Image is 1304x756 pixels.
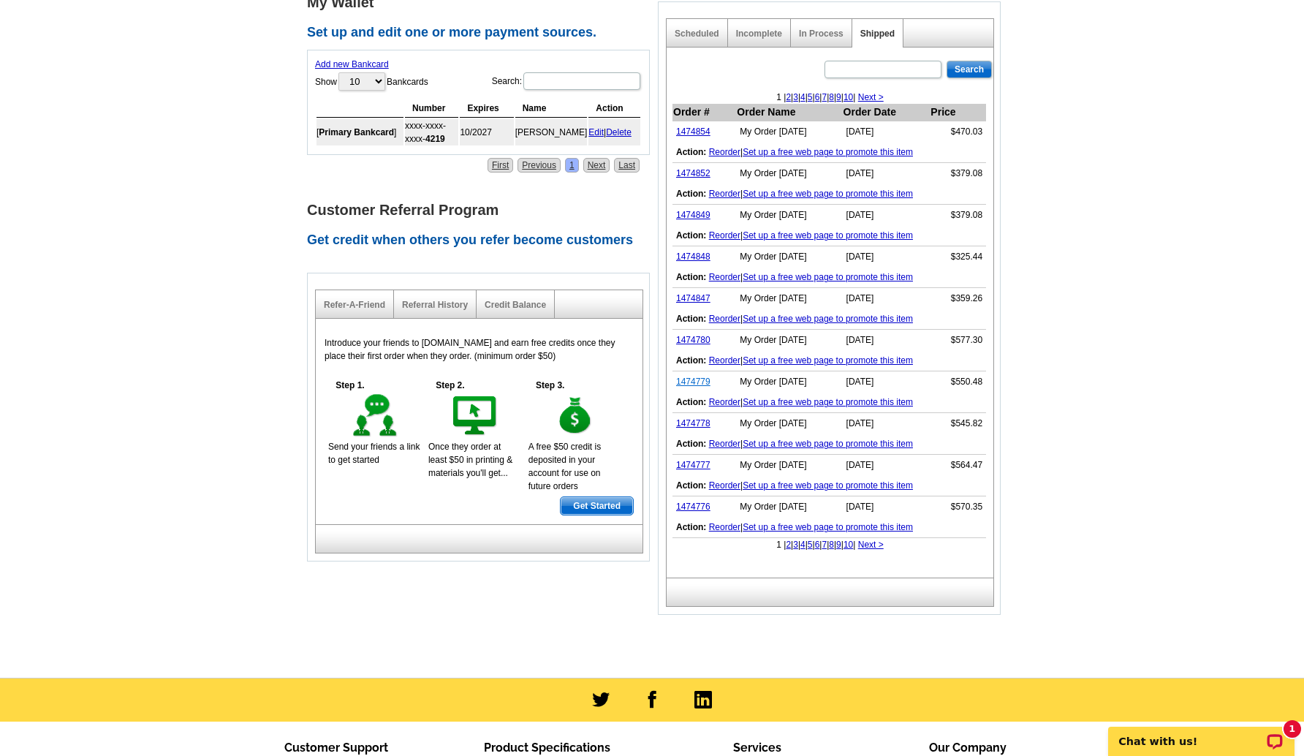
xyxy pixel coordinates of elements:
a: Next > [858,540,884,550]
a: 1474779 [676,377,710,387]
td: $470.03 [930,121,986,143]
select: ShowBankcards [338,72,385,91]
td: My Order [DATE] [736,413,842,434]
b: Action: [676,397,706,407]
td: My Order [DATE] [736,330,842,351]
a: Set up a free web page to promote this item [743,397,913,407]
span: Send your friends a link to get started [328,442,420,465]
a: 8 [829,92,834,102]
th: Order # [672,104,736,121]
td: [DATE] [843,163,930,184]
a: 1474778 [676,418,710,428]
a: Reorder [709,189,740,199]
td: $545.82 [930,413,986,434]
a: In Process [799,29,844,39]
p: Introduce your friends to [DOMAIN_NAME] and earn free credits once they place their first order w... [325,336,634,363]
td: $359.26 [930,288,986,309]
td: [DATE] [843,330,930,351]
a: 1474776 [676,502,710,512]
td: My Order [DATE] [736,496,842,518]
img: step-1.gif [350,392,401,440]
a: 2 [786,92,791,102]
a: 10 [844,540,853,550]
a: 1 [565,158,579,173]
b: Action: [676,189,706,199]
span: Product Specifications [484,741,610,755]
a: Delete [606,127,632,137]
td: $379.08 [930,163,986,184]
td: [DATE] [843,288,930,309]
input: Search: [523,72,640,90]
a: Set up a free web page to promote this item [743,439,913,449]
td: 10/2027 [460,119,513,145]
b: Primary Bankcard [319,127,394,137]
div: 1 | | | | | | | | | | [667,538,993,551]
a: 1474854 [676,126,710,137]
td: [ ] [316,119,403,145]
td: | [672,475,986,496]
th: Action [588,99,640,118]
td: My Order [DATE] [736,163,842,184]
td: $379.08 [930,205,986,226]
h5: Step 2. [428,379,472,392]
td: | [588,119,640,145]
h2: Get credit when others you refer become customers [307,233,658,249]
a: Reorder [709,439,740,449]
a: Set up a free web page to promote this item [743,355,913,366]
td: | [672,142,986,163]
div: 1 | | | | | | | | | | [667,91,993,104]
th: Expires [460,99,513,118]
td: [DATE] [843,121,930,143]
th: Name [515,99,588,118]
td: $550.48 [930,371,986,393]
a: Incomplete [736,29,782,39]
b: Action: [676,314,706,324]
a: 1474780 [676,335,710,345]
a: 1474777 [676,460,710,470]
b: Action: [676,522,706,532]
h5: Step 3. [528,379,572,392]
a: Last [614,158,640,173]
a: 6 [815,92,820,102]
td: | [672,184,986,205]
a: Reorder [709,480,740,491]
td: xxxx-xxxx-xxxx- [405,119,458,145]
a: 5 [808,92,813,102]
td: | [672,309,986,330]
a: Reorder [709,355,740,366]
td: My Order [DATE] [736,121,842,143]
img: step-3.gif [550,392,601,440]
a: Set up a free web page to promote this item [743,272,913,282]
td: [DATE] [843,205,930,226]
th: Number [405,99,458,118]
td: | [672,350,986,371]
h5: Step 1. [328,379,372,392]
a: First [488,158,513,173]
a: 7 [822,540,827,550]
b: Action: [676,272,706,282]
a: Referral History [402,300,468,310]
input: Search [947,61,992,78]
a: 1474852 [676,168,710,178]
a: Get Started [560,496,634,515]
label: Show Bankcards [315,71,428,92]
a: 8 [829,540,834,550]
b: Action: [676,147,706,157]
span: Our Company [929,741,1007,755]
a: Reorder [709,397,740,407]
td: [DATE] [843,246,930,268]
a: Reorder [709,147,740,157]
td: | [672,517,986,538]
a: 1474848 [676,252,710,262]
a: 3 [793,92,798,102]
td: | [672,267,986,288]
img: step-2.gif [450,392,501,440]
b: Action: [676,230,706,241]
a: 4 [800,92,805,102]
td: | [672,225,986,246]
a: Set up a free web page to promote this item [743,189,913,199]
a: 9 [836,540,841,550]
a: 1474849 [676,210,710,220]
a: 5 [808,540,813,550]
